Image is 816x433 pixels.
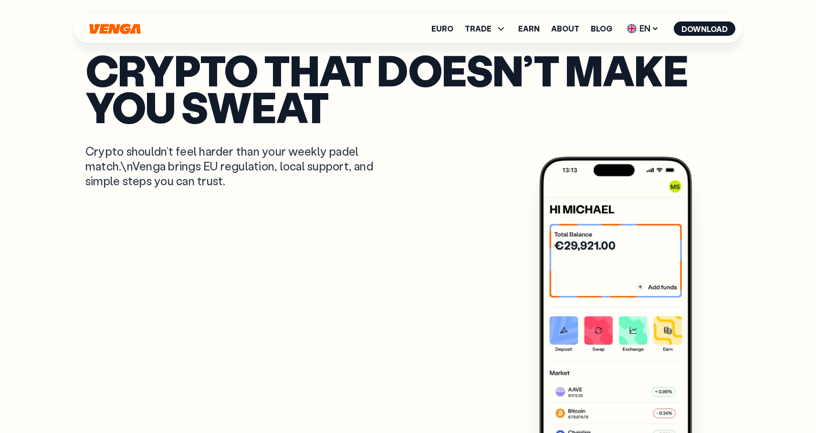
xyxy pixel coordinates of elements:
[518,25,540,32] a: Earn
[624,21,662,36] span: EN
[85,144,387,189] p: Crypto shouldn’t feel harder than your weekly padel match.\nVenga brings EU regulation, local sup...
[85,52,731,125] p: Crypto that doesn’t make you sweat
[551,25,579,32] a: About
[465,25,492,32] span: TRADE
[627,24,637,33] img: flag-uk
[88,23,142,34] svg: Home
[465,23,507,34] span: TRADE
[591,25,612,32] a: Blog
[431,25,453,32] a: Euro
[674,21,735,36] button: Download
